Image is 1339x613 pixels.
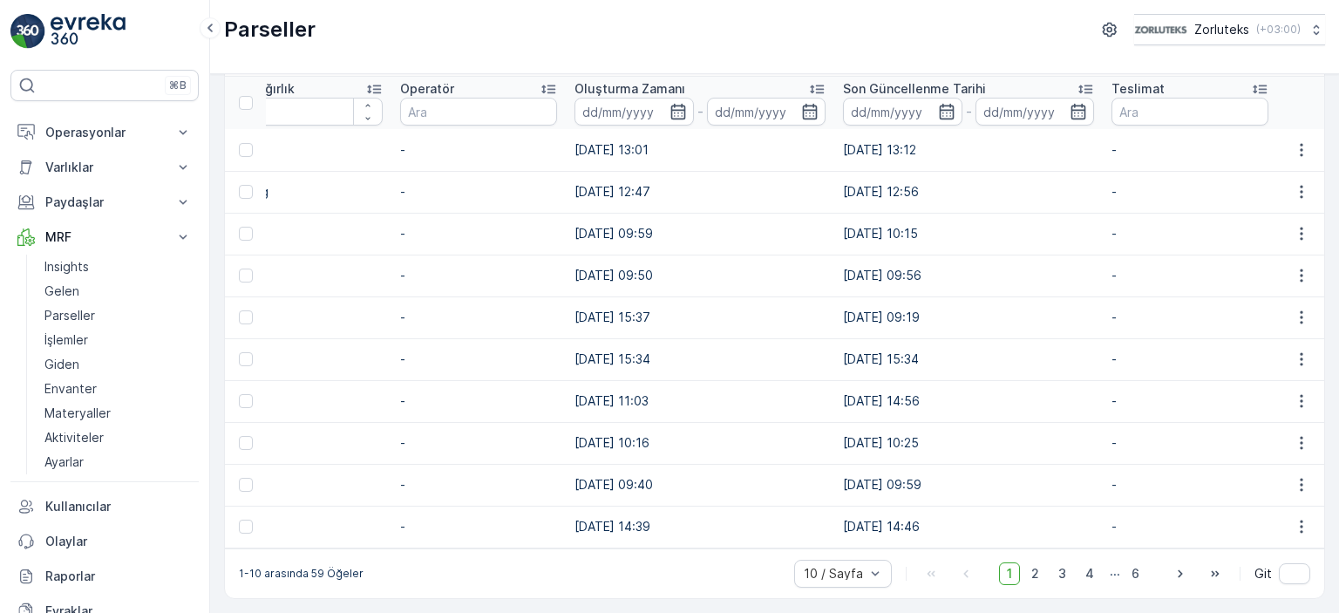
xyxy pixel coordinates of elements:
p: 0.0 kg [226,518,383,535]
td: [DATE] 13:12 [834,129,1103,171]
div: Toggle Row Selected [239,143,253,157]
td: [DATE] 09:50 [566,255,834,296]
div: Toggle Row Selected [239,394,253,408]
p: Aktiviteler [44,429,104,446]
p: - [400,518,557,535]
p: 0.0 kg [226,476,383,494]
td: - [1103,171,1277,213]
td: - [1103,380,1277,422]
button: Paydaşlar [10,185,199,220]
p: Materyaller [44,405,111,422]
input: dd/mm/yyyy [975,98,1095,126]
td: [DATE] 10:15 [834,213,1103,255]
td: - [1103,255,1277,296]
input: dd/mm/yyyy [707,98,826,126]
td: [DATE] 12:47 [566,171,834,213]
p: Son Güncellenme Tarihi [843,80,986,98]
td: [DATE] 14:56 [834,380,1103,422]
p: 0.0 kg [226,392,383,410]
td: [DATE] 11:03 [566,380,834,422]
span: Git [1254,565,1272,582]
span: 2 [1023,562,1047,585]
td: [DATE] 15:34 [834,338,1103,380]
p: İşlemler [44,331,88,349]
p: Parseller [224,16,316,44]
a: Kullanıcılar [10,489,199,524]
a: Giden [37,352,199,377]
td: [DATE] 10:16 [566,422,834,464]
td: [DATE] 15:37 [566,296,834,338]
td: [DATE] 15:34 [566,338,834,380]
p: - [400,225,557,242]
p: Kullanıcılar [45,498,192,515]
td: [DATE] 09:56 [834,255,1103,296]
p: Olaylar [45,533,192,550]
input: dd/mm/yyyy [574,98,694,126]
p: Envanter [44,380,97,398]
a: Insights [37,255,199,279]
td: [DATE] 09:59 [566,213,834,255]
p: ... [1110,562,1120,585]
div: Toggle Row Selected [239,352,253,366]
td: [DATE] 09:40 [566,464,834,506]
a: Parseller [37,303,199,328]
input: Ara [226,98,383,126]
td: - [1103,296,1277,338]
a: Materyaller [37,401,199,426]
div: Toggle Row Selected [239,269,253,283]
a: Envanter [37,377,199,401]
p: - [400,267,557,284]
a: Olaylar [10,524,199,559]
td: - [1103,422,1277,464]
button: MRF [10,220,199,255]
p: 1-10 arasında 59 Öğeler [239,567,364,581]
p: - [400,434,557,452]
td: - [1103,506,1277,548]
img: logo_light-DOdMpM7g.png [51,14,126,49]
p: - [400,392,557,410]
p: Giden [44,356,79,373]
td: [DATE] 12:56 [834,171,1103,213]
p: Parseller [44,307,95,324]
a: Aktiviteler [37,426,199,450]
a: Ayarlar [37,450,199,474]
div: Toggle Row Selected [239,185,253,199]
p: - [966,101,972,122]
div: Toggle Row Selected [239,310,253,324]
div: Toggle Row Selected [239,478,253,492]
p: Teslimat [1111,80,1165,98]
p: 32.0 kg [226,183,383,201]
span: 4 [1077,562,1102,585]
a: Gelen [37,279,199,303]
button: Varlıklar [10,150,199,185]
p: - [400,476,557,494]
button: Zorluteks(+03:00) [1134,14,1325,45]
p: Operasyonlar [45,124,164,141]
p: ⌘B [169,78,187,92]
p: Zorluteks [1194,21,1249,38]
td: [DATE] 14:39 [566,506,834,548]
p: 0.0 kg [226,309,383,326]
p: MRF [45,228,164,246]
td: - [1103,464,1277,506]
p: - [400,309,557,326]
p: 0.0 kg [226,351,383,368]
p: - [697,101,703,122]
p: Insights [44,258,89,276]
button: Operasyonlar [10,115,199,150]
p: Oluşturma Zamanı [574,80,685,98]
input: dd/mm/yyyy [843,98,962,126]
p: Operatör [400,80,454,98]
td: [DATE] 09:19 [834,296,1103,338]
p: Raporlar [45,568,192,585]
div: Toggle Row Selected [239,436,253,450]
td: [DATE] 09:59 [834,464,1103,506]
p: 0.0 kg [226,434,383,452]
input: Ara [1111,98,1268,126]
p: 0.0 kg [226,225,383,242]
input: Ara [400,98,557,126]
span: 3 [1050,562,1074,585]
a: İşlemler [37,328,199,352]
p: - [400,141,557,159]
p: 0.0 kg [226,141,383,159]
